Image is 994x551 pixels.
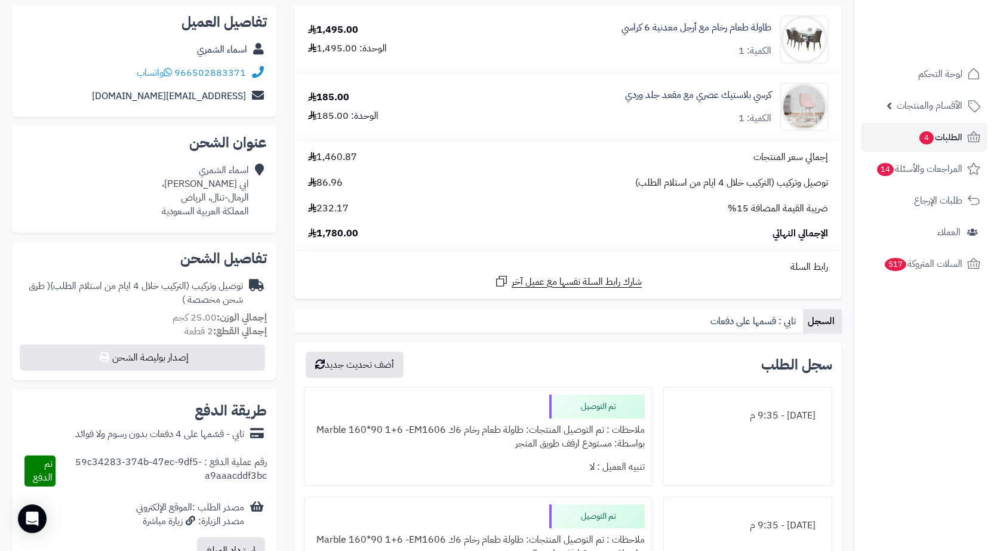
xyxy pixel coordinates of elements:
[621,21,771,35] a: طاولة طعام رخام مع أرجل معدنية 6 كراسي
[884,256,962,272] span: السلات المتروكة
[195,404,267,418] h2: طريقة الدفع
[174,66,246,80] a: 966502883371
[861,155,987,183] a: المراجعات والأسئلة14
[21,15,267,29] h2: تفاصيل العميل
[494,274,642,289] a: شارك رابط السلة نفسها مع عميل آخر
[937,224,961,241] span: العملاء
[861,250,987,278] a: السلات المتروكة517
[184,324,267,338] small: 2 قطعة
[21,279,243,307] div: توصيل وتركيب (التركيب خلال 4 ايام من استلام الطلب)
[308,42,387,56] div: الوحدة: 1,495.00
[217,310,267,325] strong: إجمالي الوزن:
[914,192,962,209] span: طلبات الإرجاع
[861,123,987,152] a: الطلبات4
[308,109,378,123] div: الوحدة: 185.00
[738,112,771,125] div: الكمية: 1
[20,344,265,371] button: إصدار بوليصة الشحن
[308,202,349,216] span: 232.17
[75,427,244,441] div: تابي - قسّمها على 4 دفعات بدون رسوم ولا فوائد
[308,150,357,164] span: 1,460.87
[781,83,827,131] img: 1749025427-2-90x90.jpg
[137,66,172,80] a: واتساب
[197,42,247,57] a: اسماء الشمري
[308,23,358,37] div: 1,495.00
[861,186,987,215] a: طلبات الإرجاع
[861,218,987,247] a: العملاء
[919,131,934,144] span: 4
[299,260,837,274] div: رابط السلة
[92,89,246,103] a: [EMAIL_ADDRESS][DOMAIN_NAME]
[312,418,645,455] div: ملاحظات : تم التوصيل المنتجات: طاولة طعام رخام 6ك Marble 160*90 1+6 -EM1606 بواسطة: مستودع ارفف ط...
[512,275,642,289] span: شارك رابط السلة نفسها مع عميل آخر
[162,164,249,218] div: اسماء الشمري ابي [PERSON_NAME]، الرمال-تنال، الرياض المملكة العربية السعودية
[753,150,828,164] span: إجمالي سعر المنتجات
[913,30,983,56] img: logo-2.png
[625,88,771,102] a: كرسي بلاستيك عصري مع مقعد جلد وردي
[761,358,832,372] h3: سجل الطلب
[173,310,267,325] small: 25.00 كجم
[897,97,962,114] span: الأقسام والمنتجات
[671,514,824,537] div: [DATE] - 9:35 م
[308,227,358,241] span: 1,780.00
[136,515,244,528] div: مصدر الزيارة: زيارة مباشرة
[306,352,404,378] button: أضف تحديث جديد
[918,66,962,82] span: لوحة التحكم
[738,44,771,58] div: الكمية: 1
[781,16,827,63] img: 1706975238-110123010047-90x90.jpg
[549,504,645,528] div: تم التوصيل
[876,161,962,177] span: المراجعات والأسئلة
[885,258,906,271] span: 517
[56,455,267,487] div: رقم عملية الدفع : 59c34283-374b-47ec-9df5-a9aaacddf3bc
[728,202,828,216] span: ضريبة القيمة المضافة 15%
[18,504,47,533] div: Open Intercom Messenger
[29,279,243,307] span: ( طرق شحن مخصصة )
[635,176,828,190] span: توصيل وتركيب (التركيب خلال 4 ايام من استلام الطلب)
[213,324,267,338] strong: إجمالي القطع:
[33,457,53,485] span: تم الدفع
[21,251,267,266] h2: تفاصيل الشحن
[312,455,645,479] div: تنبيه العميل : لا
[877,163,894,176] span: 14
[549,395,645,418] div: تم التوصيل
[803,309,842,333] a: السجل
[671,404,824,427] div: [DATE] - 9:35 م
[918,129,962,146] span: الطلبات
[861,60,987,88] a: لوحة التحكم
[21,136,267,150] h2: عنوان الشحن
[706,309,803,333] a: تابي : قسمها على دفعات
[308,91,349,104] div: 185.00
[136,501,244,528] div: مصدر الطلب :الموقع الإلكتروني
[308,176,343,190] span: 86.96
[773,227,828,241] span: الإجمالي النهائي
